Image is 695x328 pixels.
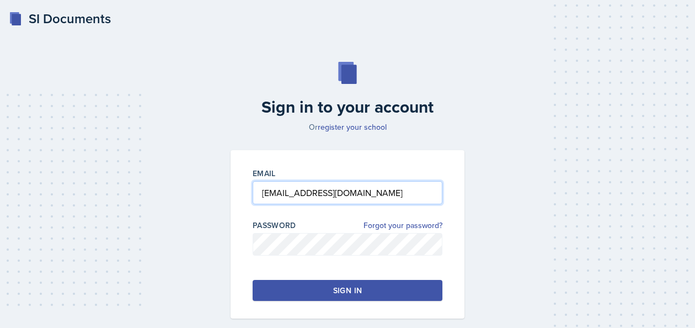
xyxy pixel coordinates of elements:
a: Forgot your password? [363,220,442,231]
input: Email [253,181,442,204]
label: Password [253,220,296,231]
label: Email [253,168,276,179]
p: Or [224,121,471,133]
button: Sign in [253,280,442,301]
div: Sign in [333,285,362,296]
a: SI Documents [9,9,111,29]
a: register your school [318,121,387,133]
h2: Sign in to your account [224,97,471,117]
